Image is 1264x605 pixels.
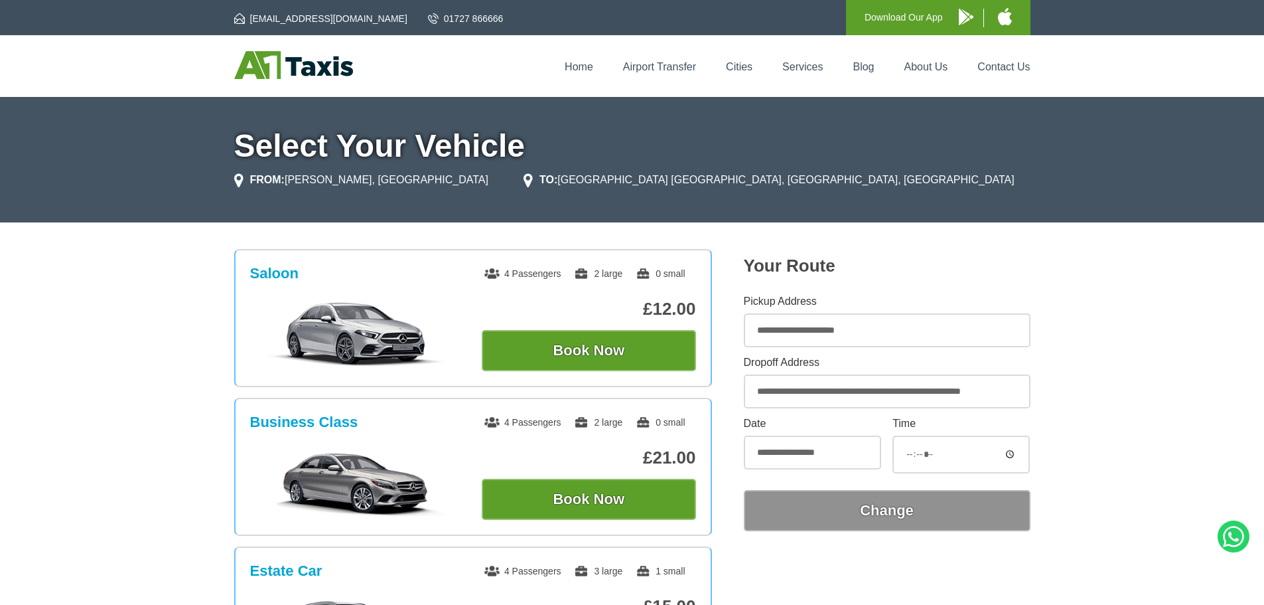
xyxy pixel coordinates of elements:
[959,9,973,25] img: A1 Taxis Android App
[565,61,593,72] a: Home
[744,490,1030,531] button: Change
[744,357,1030,368] label: Dropoff Address
[623,61,696,72] a: Airport Transfer
[482,448,696,468] p: £21.00
[636,268,685,279] span: 0 small
[636,566,685,576] span: 1 small
[574,566,622,576] span: 3 large
[484,566,561,576] span: 4 Passengers
[782,61,823,72] a: Services
[539,174,557,185] strong: TO:
[250,414,358,431] h3: Business Class
[977,61,1030,72] a: Contact Us
[744,256,1030,276] h2: Your Route
[484,417,561,428] span: 4 Passengers
[726,61,752,72] a: Cities
[234,172,488,188] li: [PERSON_NAME], [GEOGRAPHIC_DATA]
[482,479,696,520] button: Book Now
[257,450,456,516] img: Business Class
[250,265,299,282] h3: Saloon
[744,296,1030,307] label: Pickup Address
[484,268,561,279] span: 4 Passengers
[257,301,456,367] img: Saloon
[524,172,1015,188] li: [GEOGRAPHIC_DATA] [GEOGRAPHIC_DATA], [GEOGRAPHIC_DATA], [GEOGRAPHIC_DATA]
[234,12,407,25] a: [EMAIL_ADDRESS][DOMAIN_NAME]
[636,417,685,428] span: 0 small
[853,61,874,72] a: Blog
[1082,576,1257,605] iframe: chat widget
[998,8,1012,25] img: A1 Taxis iPhone App
[482,299,696,319] p: £12.00
[865,9,943,26] p: Download Our App
[482,330,696,371] button: Book Now
[250,562,322,580] h3: Estate Car
[234,130,1030,162] h1: Select Your Vehicle
[904,61,948,72] a: About Us
[892,418,1030,429] label: Time
[574,417,622,428] span: 2 large
[234,51,353,79] img: A1 Taxis St Albans LTD
[250,174,285,185] strong: FROM:
[574,268,622,279] span: 2 large
[744,418,881,429] label: Date
[428,12,504,25] a: 01727 866666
